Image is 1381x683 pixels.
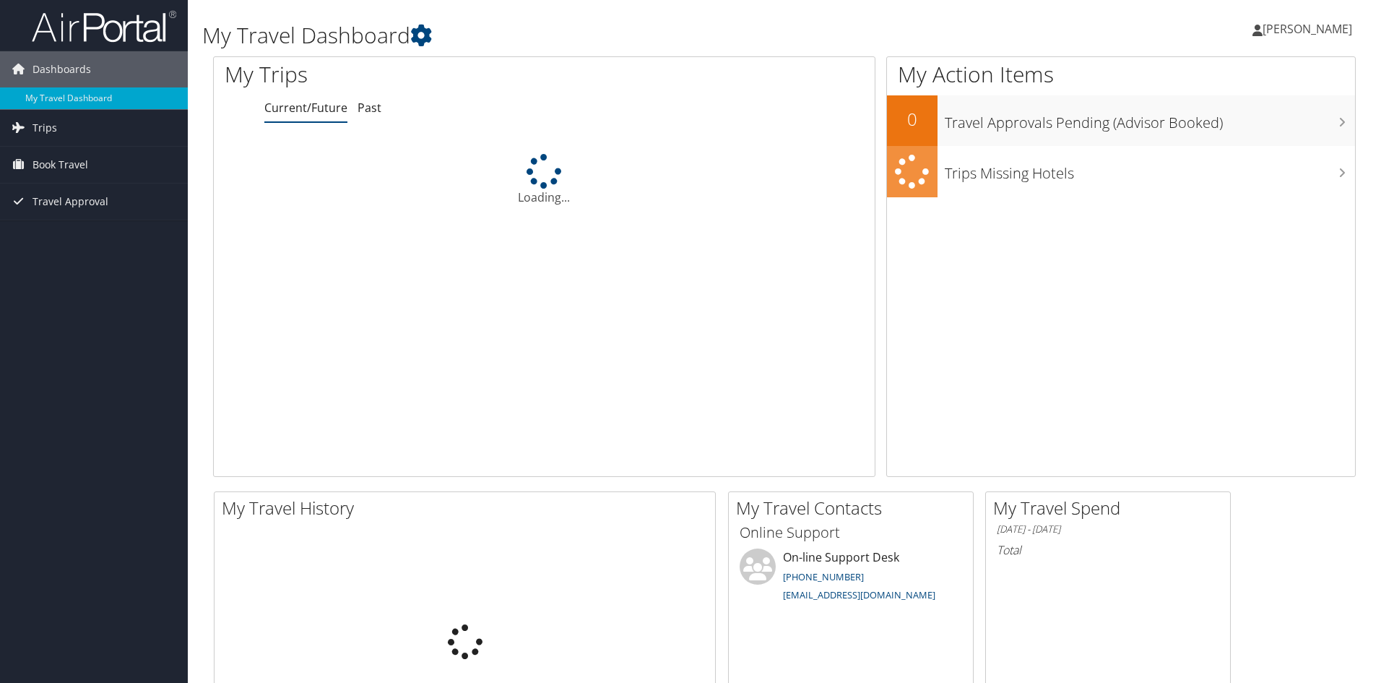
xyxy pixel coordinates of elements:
h2: 0 [887,107,938,132]
span: Book Travel [33,147,88,183]
span: Travel Approval [33,184,108,220]
span: Dashboards [33,51,91,87]
a: [PHONE_NUMBER] [783,570,864,583]
li: On-line Support Desk [732,549,969,608]
div: Loading... [214,154,875,206]
a: 0Travel Approvals Pending (Advisor Booked) [887,95,1355,146]
h6: [DATE] - [DATE] [997,523,1219,536]
a: Past [358,100,381,116]
h1: My Trips [225,59,589,90]
h3: Trips Missing Hotels [945,156,1355,184]
a: [EMAIL_ADDRESS][DOMAIN_NAME] [783,588,935,601]
a: Current/Future [264,100,347,116]
h3: Travel Approvals Pending (Advisor Booked) [945,106,1355,133]
h1: My Travel Dashboard [202,20,979,51]
a: Trips Missing Hotels [887,146,1355,197]
h2: My Travel History [222,496,715,520]
span: [PERSON_NAME] [1263,21,1352,37]
h2: My Travel Contacts [736,496,973,520]
h1: My Action Items [887,59,1355,90]
a: [PERSON_NAME] [1252,7,1367,51]
h2: My Travel Spend [993,496,1230,520]
img: airportal-logo.png [32,9,176,43]
h6: Total [997,542,1219,558]
h3: Online Support [740,523,962,543]
span: Trips [33,110,57,146]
